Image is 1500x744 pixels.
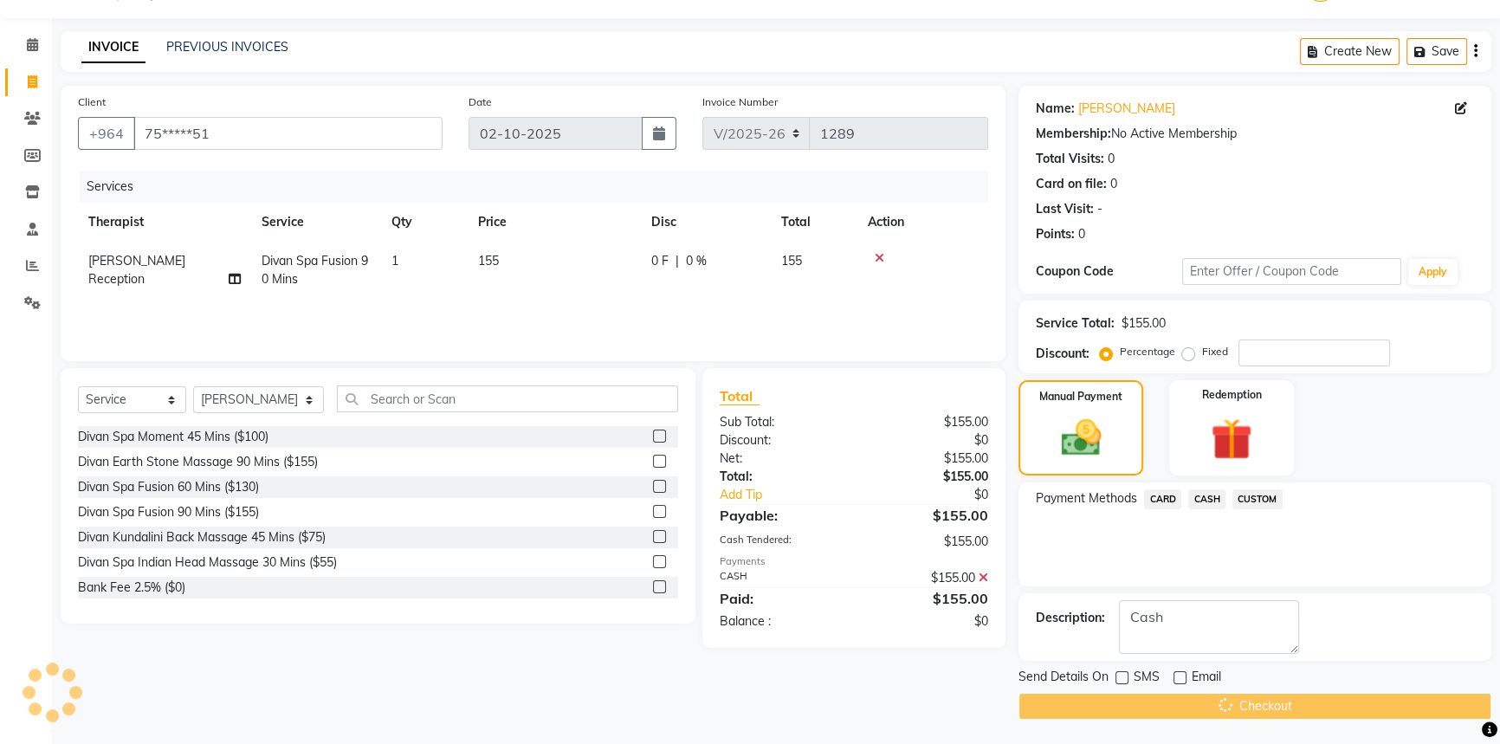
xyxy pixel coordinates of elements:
img: _cash.svg [1049,415,1114,461]
div: Payable: [707,505,854,526]
div: Paid: [707,588,854,609]
a: PREVIOUS INVOICES [166,39,288,55]
input: Enter Offer / Coupon Code [1182,258,1401,285]
div: Divan Kundalini Back Massage 45 Mins ($75) [78,528,326,547]
a: Add Tip [707,486,879,504]
div: Description: [1036,609,1105,627]
div: $0 [878,486,1001,504]
div: Balance : [707,612,854,631]
span: Payment Methods [1036,489,1137,508]
span: Divan Spa Fusion 90 Mins [262,253,368,287]
span: 0 % [686,252,707,270]
div: CASH [707,569,854,587]
span: | [676,252,679,270]
div: $155.00 [854,588,1001,609]
div: Divan Spa Fusion 60 Mins ($130) [78,478,259,496]
span: [PERSON_NAME] Reception [88,253,185,287]
span: Send Details On [1018,668,1109,689]
div: Name: [1036,100,1075,118]
div: Divan Earth Stone Massage 90 Mins ($155) [78,453,318,471]
div: Coupon Code [1036,262,1182,281]
label: Fixed [1202,344,1228,359]
div: $155.00 [1122,314,1166,333]
div: No Active Membership [1036,125,1474,143]
div: $155.00 [854,413,1001,431]
th: Service [251,203,381,242]
div: 0 [1108,150,1115,168]
div: Divan Spa Fusion 90 Mins ($155) [78,503,259,521]
input: Search or Scan [337,385,678,412]
div: Divan Spa Moment 45 Mins ($100) [78,428,268,446]
span: 155 [478,253,499,268]
label: Redemption [1202,387,1262,403]
div: $155.00 [854,450,1001,468]
div: Divan Spa Indian Head Massage 30 Mins ($55) [78,553,337,572]
span: CUSTOM [1232,489,1283,509]
span: SMS [1134,668,1160,689]
span: CASH [1188,489,1225,509]
div: - [1097,200,1102,218]
span: Email [1192,668,1221,689]
div: Net: [707,450,854,468]
th: Action [857,203,988,242]
div: Payments [720,554,989,569]
div: Service Total: [1036,314,1115,333]
label: Percentage [1120,344,1175,359]
div: Points: [1036,225,1075,243]
div: Discount: [1036,345,1089,363]
div: Last Visit: [1036,200,1094,218]
span: Total [720,387,760,405]
div: Cash Tendered: [707,533,854,551]
button: Apply [1408,259,1458,285]
span: 155 [781,253,802,268]
div: Membership: [1036,125,1111,143]
button: Create New [1300,38,1400,65]
th: Disc [641,203,771,242]
div: $0 [854,612,1001,631]
input: Search by Name/Mobile/Email/Code [133,117,443,150]
button: +964 [78,117,135,150]
span: 1 [391,253,398,268]
div: Bank Fee 2.5% ($0) [78,579,185,597]
div: Services [80,171,1001,203]
div: $155.00 [854,533,1001,551]
div: Sub Total: [707,413,854,431]
div: 0 [1078,225,1085,243]
label: Invoice Number [702,94,778,110]
img: _gift.svg [1198,413,1265,465]
th: Price [468,203,641,242]
div: 0 [1110,175,1117,193]
label: Manual Payment [1039,389,1122,404]
div: $0 [854,431,1001,450]
a: INVOICE [81,32,145,63]
div: $155.00 [854,505,1001,526]
label: Date [469,94,492,110]
div: Card on file: [1036,175,1107,193]
th: Qty [381,203,468,242]
div: Total Visits: [1036,150,1104,168]
div: $155.00 [854,468,1001,486]
label: Client [78,94,106,110]
a: [PERSON_NAME] [1078,100,1175,118]
th: Total [771,203,857,242]
span: CARD [1144,489,1181,509]
div: $155.00 [854,569,1001,587]
span: 0 F [651,252,669,270]
div: Total: [707,468,854,486]
button: Save [1406,38,1467,65]
div: Discount: [707,431,854,450]
th: Therapist [78,203,251,242]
